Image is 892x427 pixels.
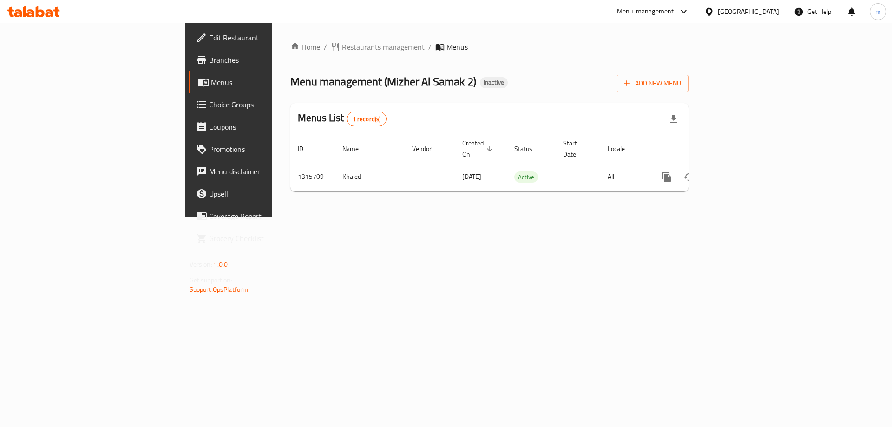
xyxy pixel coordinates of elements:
[678,166,700,188] button: Change Status
[608,143,637,154] span: Locale
[209,99,327,110] span: Choice Groups
[480,79,508,86] span: Inactive
[189,26,334,49] a: Edit Restaurant
[617,6,674,17] div: Menu-management
[563,138,589,160] span: Start Date
[331,41,425,53] a: Restaurants management
[347,115,387,124] span: 1 record(s)
[514,143,544,154] span: Status
[648,135,752,163] th: Actions
[600,163,648,191] td: All
[190,283,249,296] a: Support.OpsPlatform
[462,171,481,183] span: [DATE]
[428,41,432,53] li: /
[209,144,327,155] span: Promotions
[209,54,327,66] span: Branches
[617,75,689,92] button: Add New Menu
[342,143,371,154] span: Name
[298,111,387,126] h2: Menus List
[656,166,678,188] button: more
[189,71,334,93] a: Menus
[412,143,444,154] span: Vendor
[214,258,228,270] span: 1.0.0
[514,172,538,183] span: Active
[347,112,387,126] div: Total records count
[189,205,334,227] a: Coverage Report
[209,233,327,244] span: Grocery Checklist
[189,183,334,205] a: Upsell
[189,49,334,71] a: Branches
[189,138,334,160] a: Promotions
[190,258,212,270] span: Version:
[290,71,476,92] span: Menu management ( Mizher Al Samak 2 )
[298,143,315,154] span: ID
[189,227,334,250] a: Grocery Checklist
[662,108,685,130] div: Export file
[209,166,327,177] span: Menu disclaimer
[480,77,508,88] div: Inactive
[462,138,496,160] span: Created On
[189,116,334,138] a: Coupons
[290,41,689,53] nav: breadcrumb
[209,121,327,132] span: Coupons
[624,78,681,89] span: Add New Menu
[209,210,327,222] span: Coverage Report
[342,41,425,53] span: Restaurants management
[211,77,327,88] span: Menus
[446,41,468,53] span: Menus
[209,32,327,43] span: Edit Restaurant
[190,274,232,286] span: Get support on:
[189,160,334,183] a: Menu disclaimer
[189,93,334,116] a: Choice Groups
[875,7,881,17] span: m
[335,163,405,191] td: Khaled
[290,135,752,191] table: enhanced table
[718,7,779,17] div: [GEOGRAPHIC_DATA]
[556,163,600,191] td: -
[514,171,538,183] div: Active
[209,188,327,199] span: Upsell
